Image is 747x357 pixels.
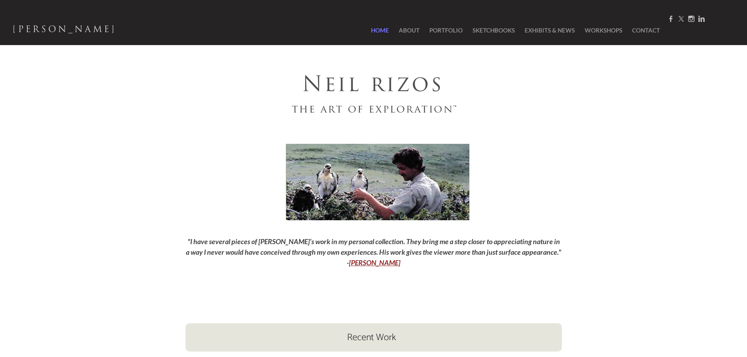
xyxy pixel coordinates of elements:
a: SketchBooks [469,16,519,45]
img: 5904685_orig.jpg [286,144,469,220]
a: Home [359,16,393,45]
img: Neil Rizos [271,67,476,125]
font: "I have several pieces of [PERSON_NAME]’s work in my personal collection. They bring me a step cl... [186,237,561,267]
a: About [395,16,423,45]
a: Linkedin [698,15,705,23]
font: Recent Work [347,330,396,345]
a: [PERSON_NAME] [349,258,400,267]
a: Contact [628,16,660,45]
a: Workshops [581,16,626,45]
a: Facebook [668,15,674,23]
a: Instagram [688,15,694,23]
a: Exhibits & News [521,16,579,45]
a: Twitter [678,15,684,23]
span: [PERSON_NAME] [13,22,116,36]
a: [PERSON_NAME] [13,22,116,39]
a: Portfolio [425,16,467,45]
